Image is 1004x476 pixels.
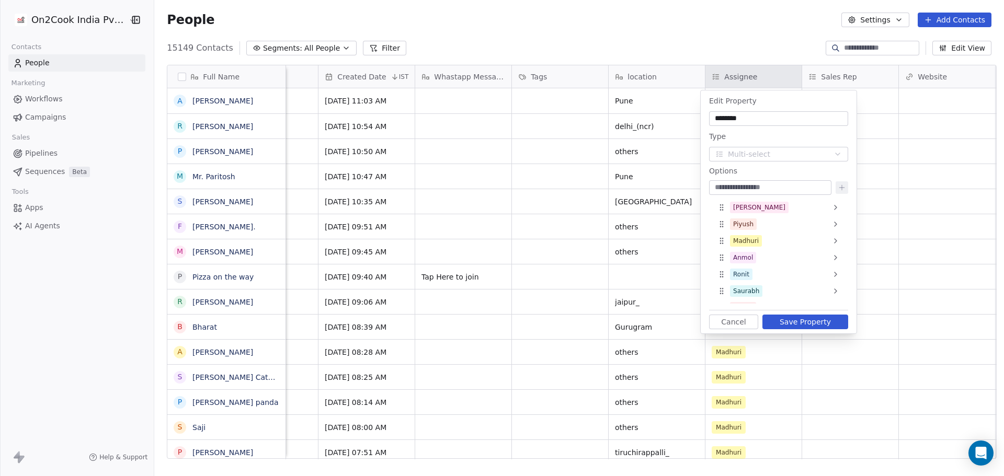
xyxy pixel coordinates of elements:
[709,315,758,329] button: Cancel
[733,203,785,212] div: [PERSON_NAME]
[713,233,844,249] div: Madhuri
[713,216,844,233] div: Piyush
[713,266,844,283] div: Ronit
[709,147,848,161] button: Multi-select
[713,299,844,316] div: Sapan
[713,283,844,299] div: Saurabh
[733,286,759,296] div: Saurabh
[733,270,749,279] div: Ronit
[733,253,753,262] div: Anmol
[709,132,726,141] span: Type
[762,315,848,329] button: Save Property
[709,166,737,176] span: Options
[713,199,844,216] div: [PERSON_NAME]
[733,303,753,312] div: Sapan
[728,149,770,160] span: Multi-select
[709,97,757,105] span: Edit Property
[733,236,759,246] div: Madhuri
[713,249,844,266] div: Anmol
[733,219,754,229] div: Piyush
